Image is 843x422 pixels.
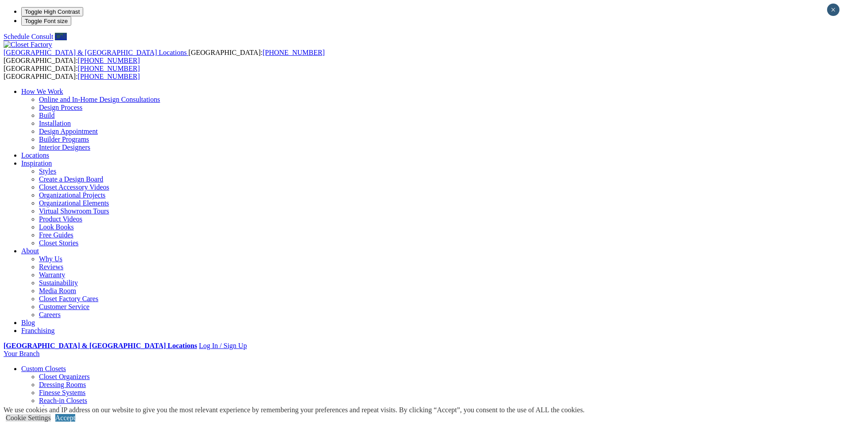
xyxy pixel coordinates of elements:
a: [PHONE_NUMBER] [78,65,140,72]
a: Product Videos [39,215,82,223]
a: Reviews [39,263,63,271]
a: Log In / Sign Up [199,342,246,349]
button: Toggle High Contrast [21,7,83,16]
a: [PHONE_NUMBER] [78,57,140,64]
a: [GEOGRAPHIC_DATA] & [GEOGRAPHIC_DATA] Locations [4,49,189,56]
a: Design Process [39,104,82,111]
a: Schedule Consult [4,33,53,40]
a: Styles [39,167,56,175]
a: Design Appointment [39,128,98,135]
a: Organizational Projects [39,191,105,199]
a: Build [39,112,55,119]
a: Look Books [39,223,74,231]
a: Franchising [21,327,55,334]
a: About [21,247,39,255]
div: We use cookies and IP address on our website to give you the most relevant experience by remember... [4,406,585,414]
a: [PHONE_NUMBER] [78,73,140,80]
a: Closet Organizers [39,373,90,380]
a: Call [55,33,67,40]
a: Dressing Rooms [39,381,86,388]
a: Blog [21,319,35,326]
a: Customer Service [39,303,89,310]
a: Closet Factory Cares [39,295,98,302]
a: Warranty [39,271,65,279]
span: Toggle Font size [25,18,68,24]
a: Cookie Settings [6,414,51,422]
span: [GEOGRAPHIC_DATA]: [GEOGRAPHIC_DATA]: [4,49,325,64]
a: Locations [21,151,49,159]
a: Closet Accessory Videos [39,183,109,191]
a: Sustainability [39,279,78,286]
img: Closet Factory [4,41,52,49]
a: Careers [39,311,61,318]
a: How We Work [21,88,63,95]
button: Close [827,4,839,16]
a: Closet Stories [39,239,78,247]
a: Builder Programs [39,136,89,143]
a: [GEOGRAPHIC_DATA] & [GEOGRAPHIC_DATA] Locations [4,342,197,349]
a: Organizational Elements [39,199,109,207]
a: Interior Designers [39,143,90,151]
a: Inspiration [21,159,52,167]
a: [PHONE_NUMBER] [262,49,324,56]
span: [GEOGRAPHIC_DATA]: [GEOGRAPHIC_DATA]: [4,65,140,80]
a: Custom Closets [21,365,66,372]
a: Media Room [39,287,76,294]
a: Virtual Showroom Tours [39,207,109,215]
a: Reach-in Closets [39,397,87,404]
a: Installation [39,120,71,127]
a: Your Branch [4,350,39,357]
a: Online and In-Home Design Consultations [39,96,160,103]
a: Finesse Systems [39,389,85,396]
a: Shoe Closets [39,405,76,412]
span: [GEOGRAPHIC_DATA] & [GEOGRAPHIC_DATA] Locations [4,49,187,56]
span: Toggle High Contrast [25,8,80,15]
a: Accept [55,414,75,422]
button: Toggle Font size [21,16,71,26]
a: Why Us [39,255,62,263]
a: Create a Design Board [39,175,103,183]
a: Free Guides [39,231,73,239]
